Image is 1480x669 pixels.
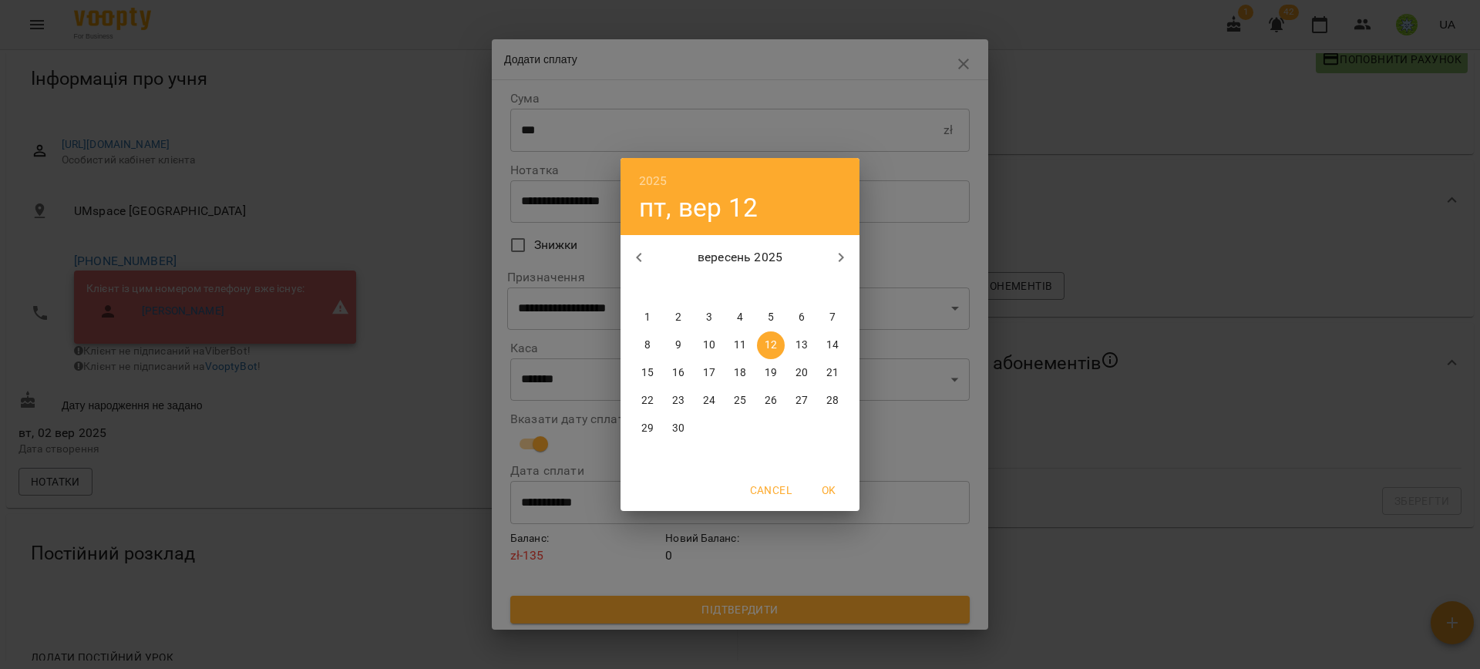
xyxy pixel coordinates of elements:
[765,393,777,408] p: 26
[672,421,684,436] p: 30
[768,310,774,325] p: 5
[799,310,805,325] p: 6
[757,304,785,331] button: 5
[703,365,715,381] p: 17
[744,476,798,504] button: Cancel
[634,331,661,359] button: 8
[664,415,692,442] button: 30
[634,359,661,387] button: 15
[695,387,723,415] button: 24
[695,304,723,331] button: 3
[641,365,654,381] p: 15
[757,359,785,387] button: 19
[672,365,684,381] p: 16
[634,415,661,442] button: 29
[703,338,715,353] p: 10
[810,481,847,499] span: OK
[829,310,836,325] p: 7
[795,365,808,381] p: 20
[639,170,668,192] button: 2025
[788,281,816,296] span: сб
[695,281,723,296] span: ср
[644,338,651,353] p: 8
[757,387,785,415] button: 26
[826,365,839,381] p: 21
[664,331,692,359] button: 9
[664,304,692,331] button: 2
[639,192,758,224] button: пт, вер 12
[788,387,816,415] button: 27
[757,331,785,359] button: 12
[658,248,823,267] p: вересень 2025
[826,393,839,408] p: 28
[695,359,723,387] button: 17
[726,387,754,415] button: 25
[664,359,692,387] button: 16
[634,387,661,415] button: 22
[819,387,846,415] button: 28
[675,310,681,325] p: 2
[795,338,808,353] p: 13
[675,338,681,353] p: 9
[726,359,754,387] button: 18
[641,421,654,436] p: 29
[634,281,661,296] span: пн
[641,393,654,408] p: 22
[765,365,777,381] p: 19
[734,393,746,408] p: 25
[734,338,746,353] p: 11
[788,359,816,387] button: 20
[634,304,661,331] button: 1
[819,304,846,331] button: 7
[750,481,792,499] span: Cancel
[703,393,715,408] p: 24
[664,281,692,296] span: вт
[826,338,839,353] p: 14
[734,365,746,381] p: 18
[726,304,754,331] button: 4
[726,281,754,296] span: чт
[706,310,712,325] p: 3
[644,310,651,325] p: 1
[695,331,723,359] button: 10
[664,387,692,415] button: 23
[765,338,777,353] p: 12
[726,331,754,359] button: 11
[672,393,684,408] p: 23
[795,393,808,408] p: 27
[788,304,816,331] button: 6
[819,359,846,387] button: 21
[819,281,846,296] span: нд
[788,331,816,359] button: 13
[757,281,785,296] span: пт
[819,331,846,359] button: 14
[804,476,853,504] button: OK
[737,310,743,325] p: 4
